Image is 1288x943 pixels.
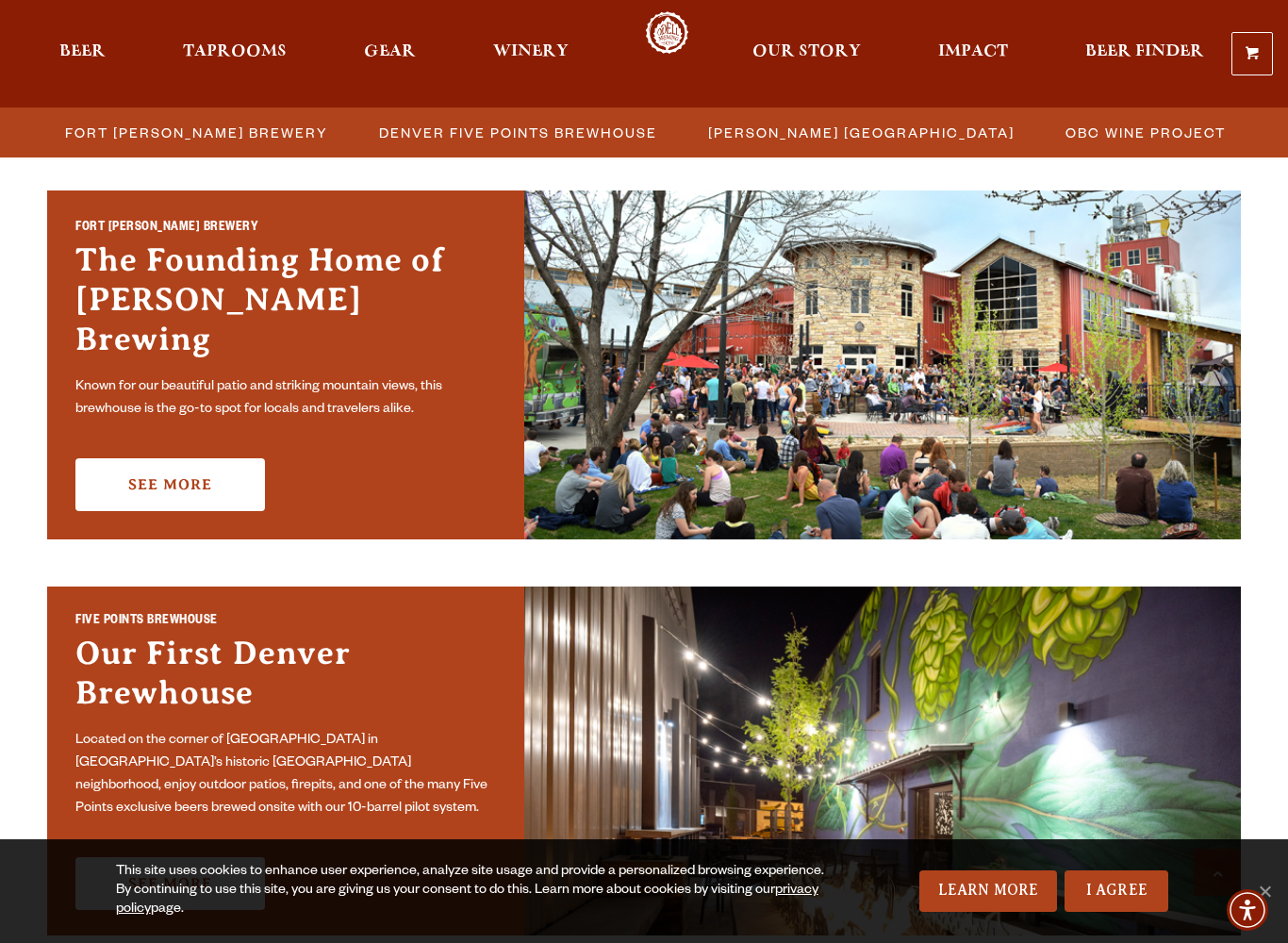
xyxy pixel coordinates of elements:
span: Winery [493,44,569,59]
img: Promo Card Aria Label' [524,587,1241,935]
a: Winery [481,11,581,96]
a: Odell Home [632,11,702,54]
h2: Fort [PERSON_NAME] Brewery [75,219,496,240]
a: Taprooms [171,11,299,96]
a: Impact [926,11,1020,96]
img: Fort Collins Brewery & Taproom' [524,190,1241,539]
a: Gear [352,11,428,96]
a: Our Story [740,11,873,96]
a: See More [75,458,265,511]
a: Fort [PERSON_NAME] Brewery [54,119,338,146]
span: Gear [364,44,416,59]
h3: Our First Denver Brewhouse [75,634,496,722]
p: Known for our beautiful patio and striking mountain views, this brewhouse is the go-to spot for l... [75,376,496,422]
a: OBC Wine Project [1054,119,1235,146]
div: This site uses cookies to enhance user experience, analyze site usage and provide a personalized ... [116,863,833,919]
span: Beer Finder [1085,44,1204,59]
span: OBC Wine Project [1065,119,1226,146]
h2: Five Points Brewhouse [75,612,496,634]
span: Denver Five Points Brewhouse [379,119,657,146]
span: [PERSON_NAME] [GEOGRAPHIC_DATA] [708,119,1015,146]
h3: The Founding Home of [PERSON_NAME] Brewing [75,240,496,369]
span: Our Story [752,44,861,59]
p: Located on the corner of [GEOGRAPHIC_DATA] in [GEOGRAPHIC_DATA]’s historic [GEOGRAPHIC_DATA] neig... [75,730,496,820]
span: Beer [59,44,106,59]
span: Impact [938,44,1008,59]
a: Learn More [919,870,1058,912]
a: Beer [47,11,118,96]
div: Accessibility Menu [1227,889,1268,931]
a: Beer Finder [1073,11,1216,96]
a: [PERSON_NAME] [GEOGRAPHIC_DATA] [697,119,1024,146]
a: I Agree [1065,870,1168,912]
a: Denver Five Points Brewhouse [368,119,667,146]
a: privacy policy [116,884,818,918]
span: Fort [PERSON_NAME] Brewery [65,119,328,146]
span: Taprooms [183,44,287,59]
